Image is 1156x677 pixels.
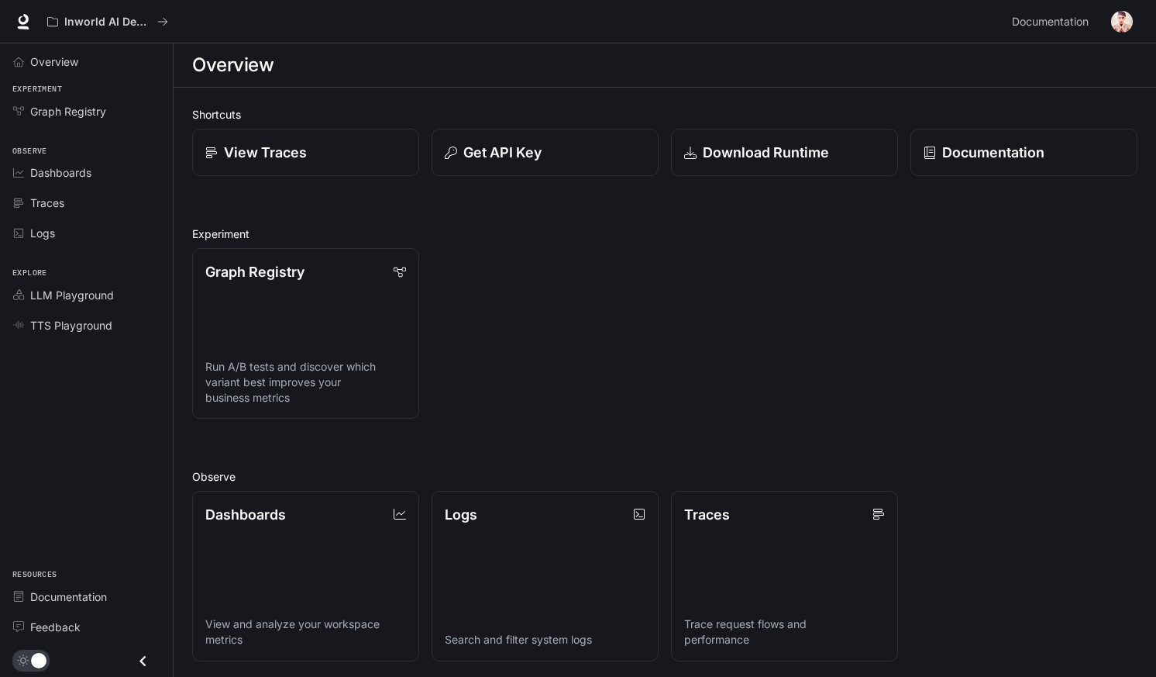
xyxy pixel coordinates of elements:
[6,613,167,641] a: Feedback
[6,219,167,247] a: Logs
[910,129,1137,176] a: Documentation
[6,312,167,339] a: TTS Playground
[30,54,78,70] span: Overview
[6,48,167,75] a: Overview
[192,50,274,81] h1: Overview
[30,619,81,635] span: Feedback
[192,468,1137,485] h2: Observe
[1106,6,1137,37] button: User avatar
[30,589,107,605] span: Documentation
[30,225,55,241] span: Logs
[1012,12,1089,32] span: Documentation
[192,129,419,176] a: View Traces
[205,617,406,648] p: View and analyze your workspace metrics
[671,491,898,661] a: TracesTrace request flows and performance
[1111,11,1133,33] img: User avatar
[205,261,304,282] p: Graph Registry
[432,129,659,176] button: Get API Key
[192,491,419,661] a: DashboardsView and analyze your workspace metrics
[192,106,1137,123] h2: Shortcuts
[192,226,1137,242] h2: Experiment
[30,103,106,119] span: Graph Registry
[205,504,286,525] p: Dashboards
[671,129,898,176] a: Download Runtime
[64,16,151,29] p: Inworld AI Demos
[445,504,477,525] p: Logs
[703,142,829,163] p: Download Runtime
[6,583,167,610] a: Documentation
[1006,6,1100,37] a: Documentation
[30,195,64,211] span: Traces
[31,651,46,668] span: Dark mode toggle
[684,504,730,525] p: Traces
[40,6,175,37] button: All workspaces
[6,98,167,125] a: Graph Registry
[205,359,406,406] p: Run A/B tests and discover which variant best improves your business metrics
[6,189,167,216] a: Traces
[6,282,167,309] a: LLM Playground
[30,287,114,303] span: LLM Playground
[942,142,1044,163] p: Documentation
[684,617,885,648] p: Trace request flows and performance
[463,142,542,163] p: Get API Key
[30,317,112,333] span: TTS Playground
[192,248,419,419] a: Graph RegistryRun A/B tests and discover which variant best improves your business metrics
[224,142,307,163] p: View Traces
[432,491,659,661] a: LogsSearch and filter system logs
[126,645,160,677] button: Close drawer
[445,632,645,648] p: Search and filter system logs
[6,159,167,186] a: Dashboards
[30,164,91,181] span: Dashboards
